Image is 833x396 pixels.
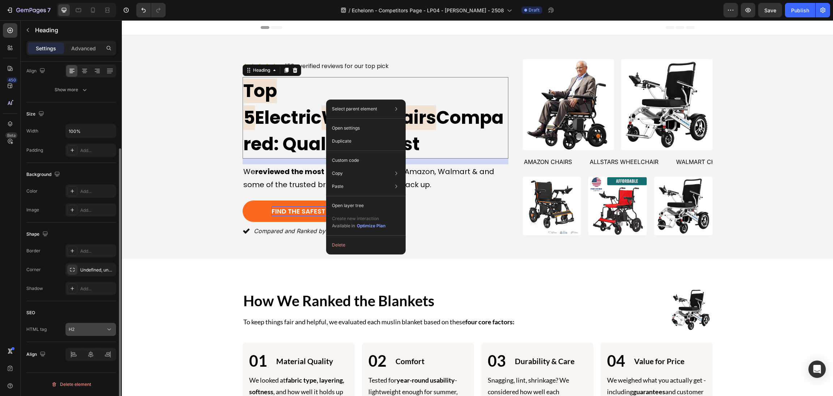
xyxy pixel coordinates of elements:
strong: reviewed the most popular models [133,146,263,156]
div: Delete element [51,380,91,389]
span: Save [764,7,776,13]
div: 450 [7,77,17,83]
p: Heading [35,26,113,34]
p: Advanced [71,45,96,52]
p: Comfort [274,335,346,347]
div: Border [26,248,40,254]
p: Compared and Ranked by Quality Experts [132,206,247,216]
span: Wheelchairs [200,85,314,110]
div: Padding [26,147,43,153]
p: Settings [36,45,56,52]
span: Top 5 [121,58,155,110]
p: Durability & Care [393,335,465,347]
div: Heading [130,47,150,53]
div: Optimize Plan [357,223,385,229]
input: Auto [66,125,116,138]
div: Undo/Redo [136,3,166,17]
p: Custom code [332,157,359,164]
p: Open layer tree [332,202,364,209]
p: Select parent element [332,106,377,112]
div: Open Intercom Messenger [808,361,826,378]
strong: fabric type, layering, softness [127,356,222,375]
h2: How We Ranked the Blankets [121,270,510,291]
img: Close-up view of Emme muslin blanket showing its airy weave and soft texture, ideal for lightweig... [401,156,460,215]
img: Muslin Comfort muslin blanket in beige displayed on a modern white couch, showcasing its soft and... [499,39,591,130]
span: Available in [332,223,355,228]
p: allstars wheelchair [466,136,535,147]
div: Rich Text Editor. Editing area: main [552,136,606,148]
p: Value for Price [512,335,584,347]
div: Background [26,170,61,180]
div: Align [26,66,47,76]
p: 02 [247,329,270,353]
div: Corner [26,266,41,273]
button: Delete [329,239,403,252]
p: Open settings [332,125,360,131]
div: Shadow [26,285,43,292]
button: Show more [26,83,116,96]
div: Beta [5,132,17,138]
span: / [349,7,350,14]
div: 16 [250,147,257,153]
div: Rich Text Editor. Editing area: main [150,186,231,196]
div: Shape [26,229,50,239]
div: SEO [26,309,35,316]
p: Amazon Chairs [401,136,449,147]
strong: guarantees [511,367,543,375]
strong: year-round usability [275,356,333,364]
button: Save [758,3,782,17]
div: Add... [80,188,114,195]
p: 150+ verified reviews for our top pick [163,42,267,50]
button: Publish [785,3,815,17]
a: Rich Text Editor. Editing area: main [121,180,260,202]
div: HTML tag [26,326,47,333]
img: Logo [547,267,590,311]
span: Draft [529,7,539,13]
div: Width [26,128,38,134]
div: Size [26,109,46,119]
p: walmart Chairs [553,136,605,147]
button: 7 [3,3,54,17]
p: To keep things fair and helpful, we evaluated each muslin blanket based on these [121,296,509,307]
div: Align [26,350,47,359]
p: 03 [366,329,389,353]
p: Paste [332,183,343,190]
img: Muslin Blanket for Adults – Soft 6-Layer Cotton [466,156,525,215]
button: Optimize Plan [356,222,386,229]
div: Rich Text Editor. Editing area: main [400,136,449,148]
div: Color [26,188,38,194]
iframe: Design area [122,20,833,396]
div: Add... [80,207,114,214]
p: 04 [485,329,508,353]
div: Show more [55,86,88,93]
p: Create new interaction [332,215,386,222]
p: Copy [332,170,343,177]
p: Snagging, lint, shrinkage? We considered how well each blanket [366,354,465,389]
p: We from Amazon, Walmart & and some of the trusted brands. See how they stack up. [121,145,386,171]
span: H2 [69,327,74,332]
p: Material Quality [154,335,226,347]
img: Comfy Cubs Muslin Blanket for Adults – Cozy Layered Gauze [401,39,492,130]
p: We looked at , and how well it holds up after washing. [127,354,226,389]
p: Tested for - lightweight enough for summer, cozy enough for cooler nights. [247,354,346,389]
p: 7 [47,6,51,14]
span: Electric [133,85,200,110]
div: Undefined, undefined, undefined, undefined [80,267,114,273]
div: Image [26,207,39,213]
strong: four core factors: [343,298,393,306]
div: Publish [791,7,809,14]
p: We weighed what you actually get - including and customer service. [485,354,584,389]
button: Delete element [26,379,116,390]
div: Add... [80,248,114,254]
img: Natural cotton plant next to folded beige muslin blanket, emphasizing premium material and clean ... [532,156,591,215]
p: Duplicate [332,138,351,144]
p: 01 [127,329,150,353]
p: Find the Safest Choice [150,186,231,196]
div: Add... [80,147,114,154]
button: H2 [65,323,116,336]
span: Echelonn - Competitors Page - LP04 - [PERSON_NAME] - 2508 [352,7,504,14]
div: Add... [80,286,114,292]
